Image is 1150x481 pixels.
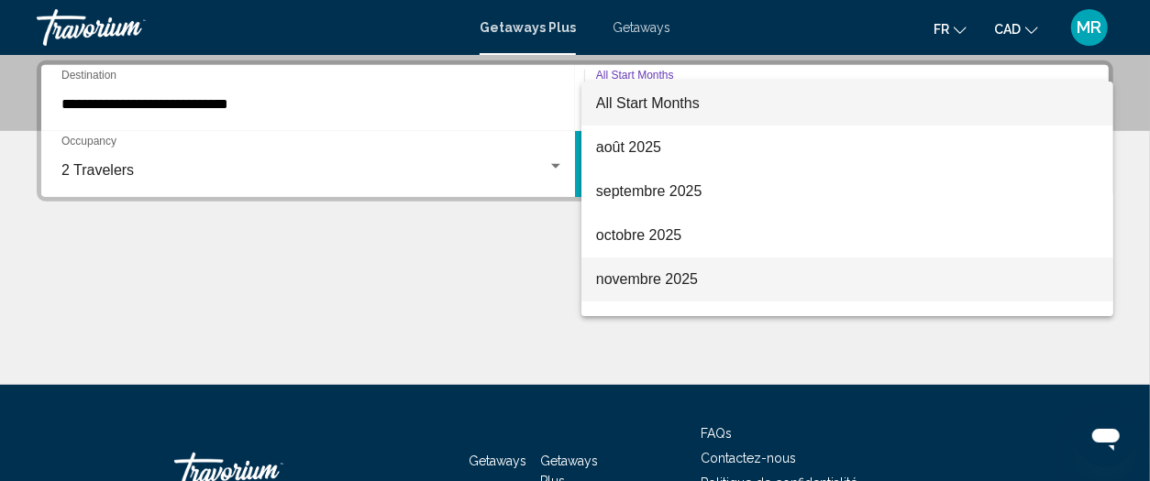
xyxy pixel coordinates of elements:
span: décembre 2025 [596,301,1099,345]
span: All Start Months [596,95,700,111]
span: septembre 2025 [596,169,1099,213]
span: octobre 2025 [596,213,1099,257]
span: novembre 2025 [596,257,1099,301]
span: août 2025 [596,126,1099,169]
iframe: Bouton de lancement de la fenêtre de messagerie [1077,408,1135,466]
